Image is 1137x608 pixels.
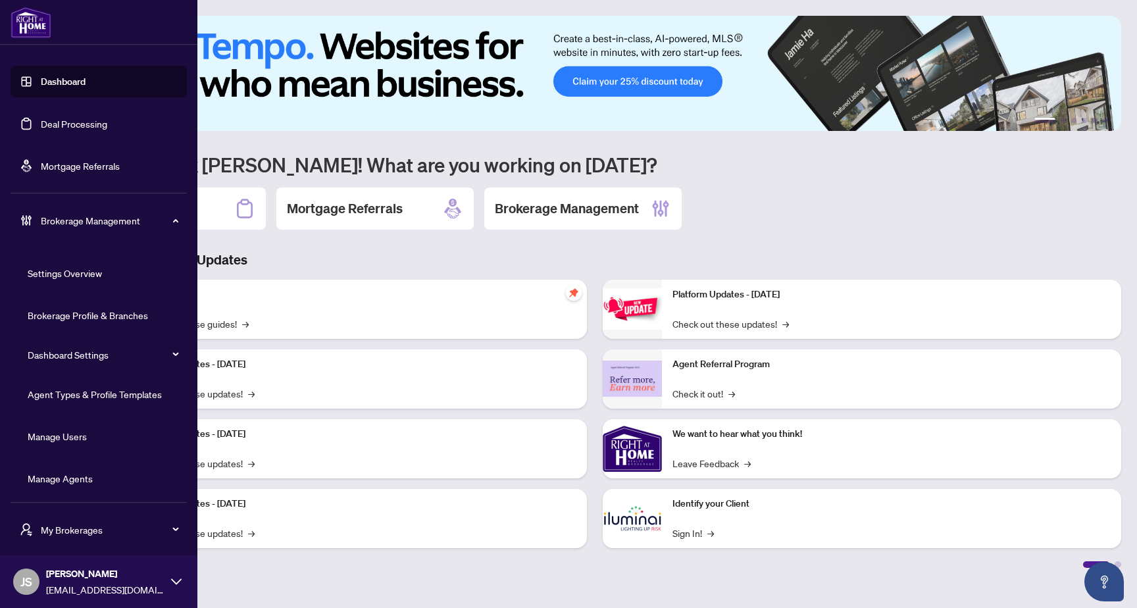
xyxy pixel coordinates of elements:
button: 6 [1103,118,1108,123]
span: pushpin [566,285,582,301]
button: 1 [1034,118,1055,123]
img: Slide 0 [68,16,1121,131]
span: [PERSON_NAME] [46,567,164,581]
a: Leave Feedback→ [672,456,751,470]
span: → [782,317,789,331]
a: Mortgage Referrals [41,160,120,172]
a: Brokerage Profile & Branches [28,309,148,321]
span: → [248,456,255,470]
img: Platform Updates - June 23, 2025 [603,288,662,330]
button: Open asap [1084,562,1124,601]
h1: Welcome back [PERSON_NAME]! What are you working on [DATE]? [68,152,1121,177]
span: Brokerage Management [41,213,178,228]
p: Identify your Client [672,497,1111,511]
span: → [728,386,735,401]
button: 3 [1071,118,1076,123]
span: → [242,317,249,331]
span: → [248,386,255,401]
a: Manage Agents [28,472,93,484]
span: → [707,526,714,540]
p: Agent Referral Program [672,357,1111,372]
span: My Brokerages [41,522,178,537]
h2: Mortgage Referrals [287,199,403,218]
h2: Brokerage Management [495,199,639,218]
a: Dashboard [41,76,86,88]
p: Self-Help [138,288,576,302]
span: → [248,526,255,540]
a: Agent Types & Profile Templates [28,388,162,400]
p: Platform Updates - [DATE] [138,357,576,372]
p: Platform Updates - [DATE] [138,497,576,511]
img: Agent Referral Program [603,361,662,397]
a: Dashboard Settings [28,349,109,361]
span: JS [20,572,32,591]
span: → [744,456,751,470]
button: 5 [1092,118,1098,123]
a: Deal Processing [41,118,107,130]
p: We want to hear what you think! [672,427,1111,442]
a: Check out these updates!→ [672,317,789,331]
img: logo [11,7,51,38]
button: 4 [1082,118,1087,123]
a: Sign In!→ [672,526,714,540]
a: Settings Overview [28,267,102,279]
span: user-switch [20,523,33,536]
a: Check it out!→ [672,386,735,401]
button: 2 [1061,118,1066,123]
span: [EMAIL_ADDRESS][DOMAIN_NAME] [46,582,164,597]
p: Platform Updates - [DATE] [672,288,1111,302]
h3: Brokerage & Industry Updates [68,251,1121,269]
p: Platform Updates - [DATE] [138,427,576,442]
img: Identify your Client [603,489,662,548]
img: We want to hear what you think! [603,419,662,478]
a: Manage Users [28,430,87,442]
